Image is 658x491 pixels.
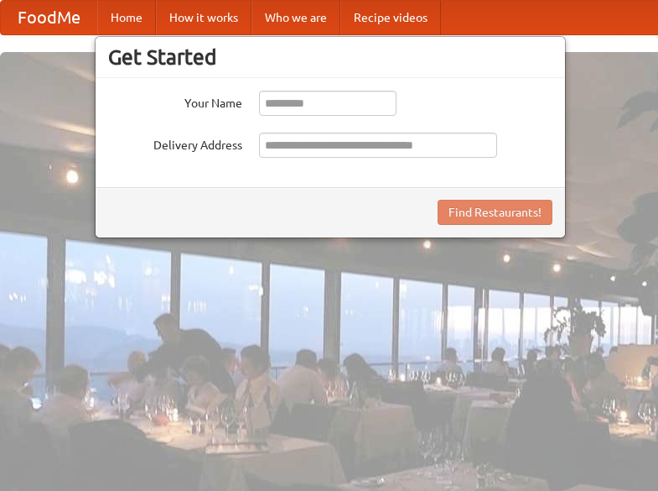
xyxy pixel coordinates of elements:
[156,1,251,34] a: How it works
[97,1,156,34] a: Home
[1,1,97,34] a: FoodMe
[438,200,552,225] button: Find Restaurants!
[251,1,340,34] a: Who we are
[108,44,552,70] h3: Get Started
[108,133,242,154] label: Delivery Address
[340,1,441,34] a: Recipe videos
[108,91,242,112] label: Your Name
